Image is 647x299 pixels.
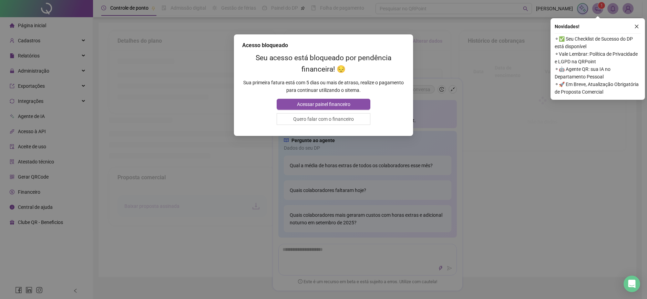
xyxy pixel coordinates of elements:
[297,100,350,108] span: Acessar painel financeiro
[634,24,639,29] span: close
[242,52,405,75] h2: Seu acesso está bloqueado por pendência financeira! 😔
[555,23,579,30] span: Novidades !
[555,81,641,96] span: ⚬ 🚀 Em Breve, Atualização Obrigatória de Proposta Comercial
[555,50,641,65] span: ⚬ Vale Lembrar: Política de Privacidade e LGPD na QRPoint
[242,41,405,50] div: Acesso bloqueado
[242,79,405,94] p: Sua primeira fatura está com 5 dias ou mais de atraso, realize o pagamento para continuar utiliza...
[277,113,370,125] button: Quero falar com o financeiro
[555,65,641,81] span: ⚬ 🤖 Agente QR: sua IA no Departamento Pessoal
[624,276,640,292] div: Open Intercom Messenger
[555,35,641,50] span: ⚬ ✅ Seu Checklist de Sucesso do DP está disponível
[277,99,370,110] button: Acessar painel financeiro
